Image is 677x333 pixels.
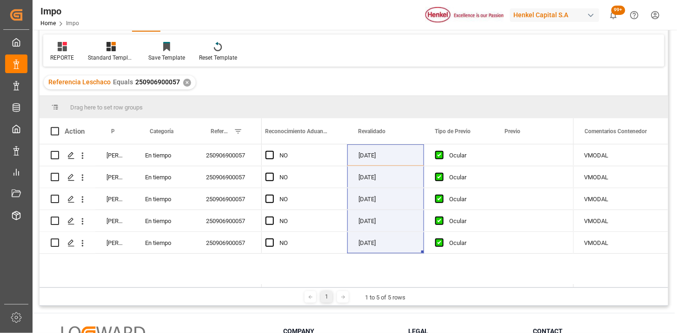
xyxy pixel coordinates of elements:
div: Press SPACE to select this row. [573,144,668,166]
div: En tiempo [134,232,195,253]
div: Impo [40,4,79,18]
div: Press SPACE to select this row. [40,210,262,232]
div: 250906900057 [195,210,262,231]
div: [PERSON_NAME] [95,188,134,210]
div: Henkel Capital S.A [510,8,599,22]
div: Press SPACE to select this row. [40,232,262,254]
div: 1 [321,291,332,303]
span: Referencia Leschaco [48,78,111,86]
button: show 100 new notifications [603,5,624,26]
div: NO [279,211,336,232]
div: En tiempo [134,210,195,231]
div: Press SPACE to select this row. [573,210,668,232]
div: 250906900057 [195,144,262,166]
div: REPORTE [50,54,74,62]
div: [PERSON_NAME] [95,210,134,231]
span: Previo [505,128,521,135]
div: Press SPACE to select this row. [40,188,262,210]
div: VMODAL [573,232,668,253]
div: [PERSON_NAME] [95,144,134,166]
div: En tiempo [134,188,195,210]
div: VMODAL [573,210,668,231]
div: Ocular [449,145,483,166]
span: Reconocimiento Aduanero [265,128,328,135]
button: Help Center [624,5,645,26]
div: Reset Template [199,54,237,62]
span: Drag here to set row groups [70,104,143,111]
a: Home [40,20,56,27]
div: 250906900057 [195,166,262,188]
div: VMODAL [573,166,668,188]
div: Press SPACE to select this row. [573,166,668,188]
div: ✕ [183,79,191,87]
div: [PERSON_NAME] [95,166,134,188]
div: [DATE] [347,210,424,231]
div: Press SPACE to select this row. [573,232,668,254]
span: 99+ [611,6,625,15]
div: Action [65,127,85,136]
div: [PERSON_NAME] [95,232,134,253]
div: NO [279,167,336,188]
div: VMODAL [573,188,668,210]
div: [DATE] [347,166,424,188]
div: VMODAL [573,144,668,166]
span: Tipo de Previo [435,128,471,135]
span: 250906900057 [135,78,180,86]
div: Press SPACE to select this row. [40,144,262,166]
span: Equals [113,78,133,86]
span: Revalidado [358,128,386,135]
div: Press SPACE to select this row. [40,166,262,188]
div: NO [279,189,336,210]
div: 1 to 5 of 5 rows [365,293,405,302]
div: [DATE] [347,188,424,210]
div: 250906900057 [195,232,262,253]
div: Save Template [148,54,185,62]
div: [DATE] [347,144,424,166]
div: Standard Templates [88,54,134,62]
span: Persona responsable de seguimiento [111,128,114,135]
div: En tiempo [134,144,195,166]
div: Press SPACE to select this row. [573,188,668,210]
span: Categoría [150,128,173,135]
span: Referencia Leschaco [211,128,230,135]
div: NO [279,232,336,254]
div: Ocular [449,167,483,188]
span: Comentarios Contenedor [585,128,647,135]
div: En tiempo [134,166,195,188]
div: Ocular [449,211,483,232]
div: Ocular [449,232,483,254]
div: [DATE] [347,232,424,253]
div: 250906900057 [195,188,262,210]
div: NO [279,145,336,166]
img: Henkel%20logo.jpg_1689854090.jpg [425,7,504,23]
div: Ocular [449,189,483,210]
button: Henkel Capital S.A [510,6,603,24]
